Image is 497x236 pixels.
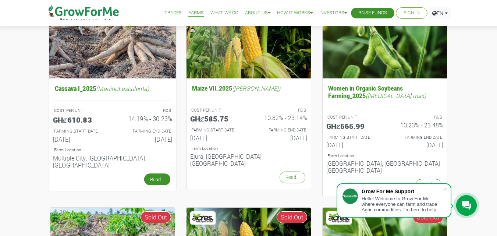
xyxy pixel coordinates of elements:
[190,83,307,94] h5: Maize VII_2025
[319,9,347,17] a: Investors
[280,172,305,183] a: Read...
[190,114,243,123] h5: GHȼ585.75
[326,141,379,148] h6: [DATE]
[277,9,313,17] a: How it Works
[190,134,243,141] h6: [DATE]
[188,9,204,17] a: Farms
[327,153,442,159] p: Location of Farm
[191,145,306,152] p: Location of Farm
[366,92,426,99] i: ([MEDICAL_DATA] max)
[362,189,443,194] div: Grow For Me Support
[254,134,307,141] h6: [DATE]
[53,135,107,142] h6: [DATE]
[118,135,172,142] h6: [DATE]
[190,153,307,167] h6: Ejura, [GEOGRAPHIC_DATA] - [GEOGRAPHIC_DATA]
[53,83,172,94] h5: Cassava I_2025
[391,114,442,120] p: ROS
[141,211,171,223] span: Sold Out
[326,121,379,130] h5: GHȼ565.99
[54,107,106,113] p: COST PER UNIT
[255,107,306,113] p: ROS
[232,84,280,92] i: ([PERSON_NAME])
[327,134,378,141] p: FARMING START DATE
[96,84,149,92] i: (Manihot esculenta)
[326,83,443,101] h5: Women in Organic Soybeans Farming_2025
[326,160,443,174] h6: [GEOGRAPHIC_DATA], [GEOGRAPHIC_DATA] - [GEOGRAPHIC_DATA]
[191,127,242,133] p: FARMING START DATE
[210,9,238,17] a: What We Do
[362,196,443,212] div: Hello! Welcome to Grow For Me where everyone can farm and trade Agric commodities. I'm here to help.
[390,141,443,148] h6: [DATE]
[191,212,215,223] img: Acres Nano
[119,107,171,113] p: ROS
[327,114,378,120] p: COST PER UNIT
[53,154,172,168] h6: Multiple City, [GEOGRAPHIC_DATA] - [GEOGRAPHIC_DATA]
[118,115,172,122] h6: 14.19% - 30.23%
[119,128,171,134] p: FARMING END DATE
[191,107,242,113] p: COST PER UNIT
[391,134,442,141] p: FARMING END DATE
[54,147,171,153] p: Location of Farm
[404,9,420,17] a: Sign In
[144,173,170,185] a: Read...
[53,115,107,124] h5: GHȼ610.83
[429,7,451,19] a: EN
[245,9,270,17] a: About Us
[358,9,387,17] a: Raise Funds
[54,128,106,134] p: FARMING START DATE
[277,211,307,223] span: Sold Out
[255,127,306,133] p: FARMING END DATE
[390,121,443,128] h6: 10.23% - 23.48%
[416,179,441,190] a: Read...
[164,9,182,17] a: Trades
[327,212,351,223] img: Acres Nano
[254,114,307,121] h6: 10.82% - 23.14%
